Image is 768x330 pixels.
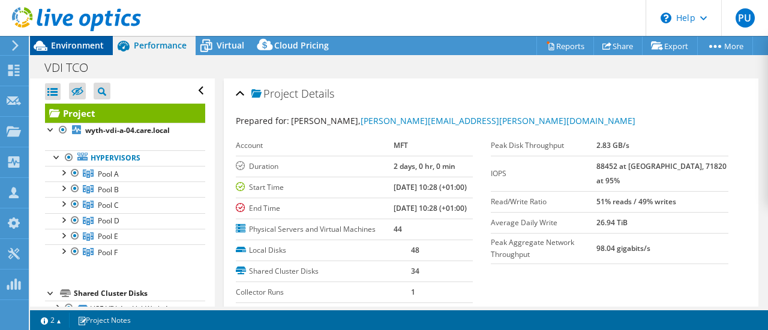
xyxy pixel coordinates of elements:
[596,243,650,253] b: 98.04 gigabits/s
[394,140,408,150] b: MFT
[697,37,753,55] a: More
[134,40,187,51] span: Performance
[394,161,455,171] b: 2 days, 0 hr, 0 min
[661,13,671,23] svg: \n
[536,37,594,55] a: Reports
[491,168,596,180] label: IOPS
[236,115,289,126] label: Prepared for:
[642,37,698,55] a: Export
[394,203,467,213] b: [DATE] 10:28 (+01:00)
[236,265,412,277] label: Shared Cluster Disks
[596,140,629,150] b: 2.83 GB/s
[45,244,205,260] a: Pool F
[491,196,596,208] label: Read/Write Ratio
[45,123,205,138] a: wyth-vdi-a-04.care.local
[736,8,755,28] span: PU
[98,200,119,210] span: Pool C
[236,202,394,214] label: End Time
[593,37,643,55] a: Share
[394,224,402,234] b: 44
[98,247,118,258] span: Pool F
[394,182,467,192] b: [DATE] 10:28 (+01:00)
[45,229,205,244] a: Pool E
[291,115,635,126] span: [PERSON_NAME],
[301,86,334,101] span: Details
[51,40,104,51] span: Environment
[274,40,329,51] span: Cloud Pricing
[236,161,394,172] label: Duration
[98,169,119,179] span: Pool A
[596,161,727,186] b: 88452 at [GEOGRAPHIC_DATA], 71820 at 95%
[217,40,244,51] span: Virtual
[32,313,70,328] a: 2
[596,196,676,207] b: 51% reads / 49% writes
[85,125,170,135] b: wyth-vdi-a-04.care.local
[45,213,205,229] a: Pool D
[411,266,419,276] b: 34
[74,286,205,301] div: Shared Cluster Disks
[596,217,628,228] b: 26.94 TiB
[98,231,118,241] span: Pool E
[411,287,415,297] b: 1
[236,286,412,298] label: Collector Runs
[45,104,205,123] a: Project
[45,150,205,166] a: Hypervisors
[411,245,419,255] b: 48
[361,115,635,126] a: [PERSON_NAME][EMAIL_ADDRESS][PERSON_NAME][DOMAIN_NAME]
[45,181,205,197] a: Pool B
[236,223,394,235] label: Physical Servers and Virtual Machines
[236,244,412,256] label: Local Disks
[251,88,298,100] span: Project
[45,197,205,213] a: Pool C
[491,140,596,152] label: Peak Disk Throughput
[45,166,205,181] a: Pool A
[98,184,119,195] span: Pool B
[236,181,394,193] label: Start Time
[69,313,139,328] a: Project Notes
[39,61,107,74] h1: VDI TCO
[236,140,394,152] label: Account
[98,216,119,226] span: Pool D
[491,237,596,261] label: Peak Aggregate Network Throughput
[491,217,596,229] label: Average Daily Write
[45,301,205,316] a: VCF-VDI-AppVol-Wyth-A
